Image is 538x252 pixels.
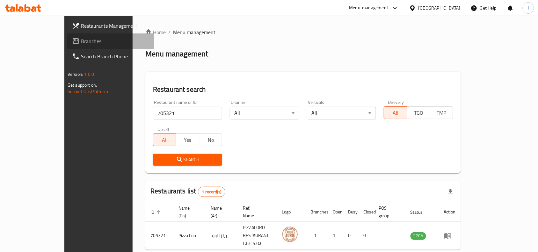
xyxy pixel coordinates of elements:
td: PIZZALORD RESTAURANT L.L.C S.O.C [238,222,277,250]
td: 1 [328,222,343,250]
td: 705321 [145,222,173,250]
button: Yes [176,133,199,146]
a: Branches [67,33,154,49]
span: Restaurants Management [81,22,149,30]
th: Closed [359,202,374,222]
th: Busy [343,202,359,222]
div: Menu-management [349,4,389,12]
div: Total records count [198,187,226,197]
button: TMP [430,106,453,119]
span: TGO [410,108,428,118]
td: بيتزا لورد [206,222,238,250]
td: Pizza Lord [173,222,206,250]
h2: Restaurants list [150,186,225,197]
span: Status [411,208,431,216]
img: Pizza Lord [282,227,298,242]
a: Restaurants Management [67,18,154,33]
span: OPEN [411,232,426,240]
th: Branches [306,202,328,222]
th: Action [439,202,461,222]
span: Branches [81,37,149,45]
span: 1.0.0 [84,70,94,78]
span: POS group [379,204,398,220]
span: Search Branch Phone [81,53,149,60]
button: All [153,133,176,146]
h2: Restaurant search [153,85,453,94]
span: ID [150,208,163,216]
nav: breadcrumb [145,28,461,36]
button: TGO [407,106,430,119]
span: Yes [179,135,197,145]
h2: Menu management [145,49,208,59]
button: Search [153,154,222,166]
td: 0 [359,222,374,250]
td: 0 [343,222,359,250]
a: Search Branch Phone [67,49,154,64]
span: Ref. Name [243,204,269,220]
button: No [199,133,222,146]
span: Get support on: [68,81,97,89]
span: Name (En) [178,204,198,220]
span: All [387,108,404,118]
span: TMP [433,108,451,118]
input: Search for restaurant name or ID.. [153,107,222,119]
span: l [528,4,529,11]
a: Home [145,28,166,36]
div: All [230,107,299,119]
span: No [202,135,220,145]
div: [GEOGRAPHIC_DATA] [418,4,461,11]
span: 1 record(s) [198,189,225,195]
div: All [307,107,376,119]
span: Search [158,156,217,164]
span: Name (Ar) [211,204,230,220]
span: Version: [68,70,83,78]
button: All [384,106,407,119]
label: Delivery [388,100,404,104]
table: enhanced table [145,202,461,250]
li: / [168,28,171,36]
label: Upsell [157,127,169,132]
td: 1 [306,222,328,250]
span: Menu management [173,28,215,36]
a: Support.OpsPlatform [68,87,108,96]
th: Open [328,202,343,222]
div: Export file [443,184,458,199]
span: All [156,135,174,145]
th: Logo [277,202,306,222]
div: Menu [444,232,456,240]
